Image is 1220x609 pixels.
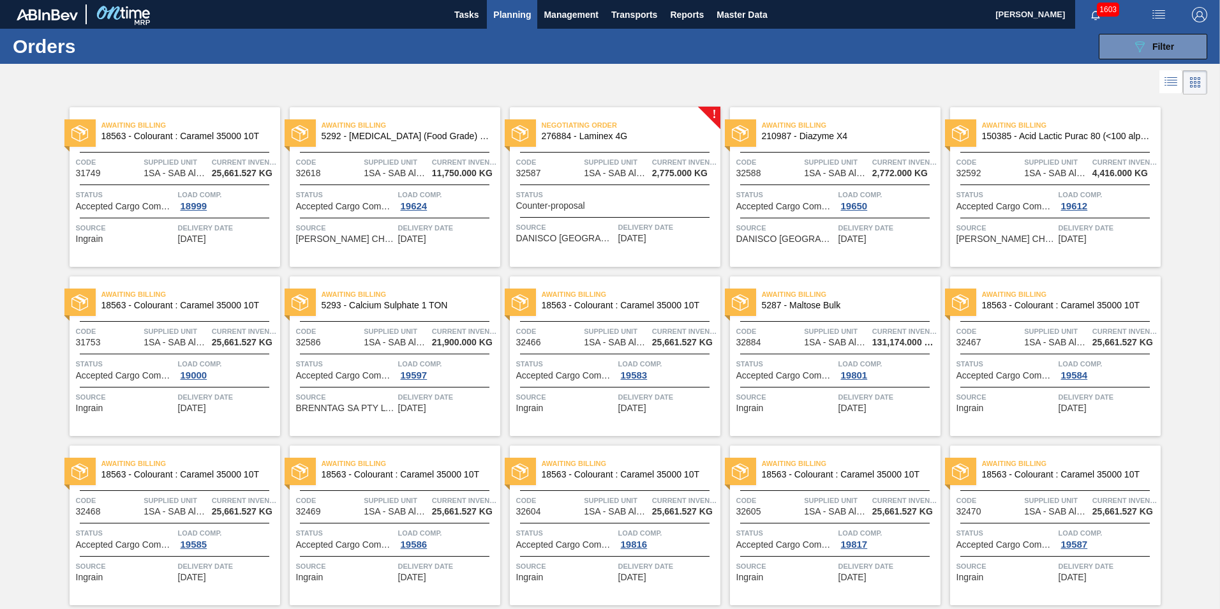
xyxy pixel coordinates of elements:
[500,107,720,267] a: !statusNegotiating Order276884 - Laminex 4GCode32587Supplied Unit1SA - SAB Alrode BreweryCurrent ...
[1092,169,1148,178] span: 4,416.000 KG
[296,234,395,244] span: BRAGAN CHEMICALS (PTY) LTD
[544,7,599,22] span: Management
[838,201,870,211] div: 19650
[872,507,933,516] span: 25,661.527 KG
[516,338,541,347] span: 32466
[542,132,710,141] span: 276884 - Laminex 4G
[101,457,280,470] span: Awaiting Billing
[516,357,615,370] span: Status
[296,325,361,338] span: Code
[292,463,308,480] img: status
[956,403,984,413] span: Ingrain
[178,357,277,380] a: Load Comp.19000
[452,7,480,22] span: Tasks
[652,325,717,338] span: Current inventory
[732,294,748,311] img: status
[398,370,430,380] div: 19597
[296,338,321,347] span: 32586
[212,494,277,507] span: Current inventory
[398,391,497,403] span: Delivery Date
[762,301,930,310] span: 5287 - Maltose Bulk
[542,457,720,470] span: Awaiting Billing
[516,540,615,550] span: Accepted Cargo Composition
[838,357,937,370] span: Load Comp.
[516,169,541,178] span: 32587
[804,325,869,338] span: Supplied Unit
[71,463,88,480] img: status
[1092,338,1153,347] span: 25,661.527 KG
[1159,70,1183,94] div: List Vision
[516,221,615,234] span: Source
[618,573,646,582] span: 11/15/2025
[322,119,500,132] span: Awaiting Billing
[76,527,175,539] span: Status
[60,276,280,436] a: statusAwaiting Billing18563 - Colourant : Caramel 35000 10TCode31753Supplied Unit1SA - SAB Alrode...
[516,156,581,169] span: Code
[516,391,615,403] span: Source
[542,119,720,132] span: Negotiating Order
[736,188,835,201] span: Status
[941,276,1161,436] a: statusAwaiting Billing18563 - Colourant : Caramel 35000 10TCode32467Supplied Unit1SA - SAB Alrode...
[398,527,497,539] span: Load Comp.
[838,391,937,403] span: Delivery Date
[618,539,650,550] div: 19816
[838,222,937,234] span: Delivery Date
[1092,156,1157,169] span: Current inventory
[1024,494,1089,507] span: Supplied Unit
[76,573,103,582] span: Ingrain
[956,325,1022,338] span: Code
[398,188,497,201] span: Load Comp.
[17,9,78,20] img: TNhmsLtSVTkK8tSr43FrP2fwEKptu5GPRR3wAAAABJRU5ErkJggg==
[982,119,1161,132] span: Awaiting Billing
[1092,507,1153,516] span: 25,661.527 KG
[618,527,717,550] a: Load Comp.19816
[76,540,175,550] span: Accepted Cargo Composition
[296,169,321,178] span: 32618
[1092,494,1157,507] span: Current inventory
[178,222,277,234] span: Delivery Date
[516,234,615,243] span: DANISCO SOUTH AFRICA (PTY) LTD
[178,370,210,380] div: 19000
[432,325,497,338] span: Current inventory
[322,288,500,301] span: Awaiting Billing
[76,234,103,244] span: Ingrain
[1024,325,1089,338] span: Supplied Unit
[322,470,490,479] span: 18563 - Colourant : Caramel 35000 10T
[1059,201,1090,211] div: 19612
[652,494,717,507] span: Current inventory
[296,156,361,169] span: Code
[1059,222,1157,234] span: Delivery Date
[76,325,141,338] span: Code
[432,507,493,516] span: 25,661.527 KG
[76,560,175,573] span: Source
[60,107,280,267] a: statusAwaiting Billing18563 - Colourant : Caramel 35000 10TCode31749Supplied Unit1SA - SAB Alrode...
[296,222,395,234] span: Source
[762,288,941,301] span: Awaiting Billing
[872,156,937,169] span: Current inventory
[1024,156,1089,169] span: Supplied Unit
[584,325,649,338] span: Supplied Unit
[982,470,1150,479] span: 18563 - Colourant : Caramel 35000 10T
[364,507,428,516] span: 1SA - SAB Alrode Brewery
[296,202,395,211] span: Accepted Cargo Composition
[516,188,717,201] span: Status
[804,494,869,507] span: Supplied Unit
[584,169,648,178] span: 1SA - SAB Alrode Brewery
[432,494,497,507] span: Current inventory
[398,357,497,370] span: Load Comp.
[296,527,395,539] span: Status
[736,391,835,403] span: Source
[584,156,649,169] span: Supplied Unit
[1059,527,1157,550] a: Load Comp.19587
[956,188,1055,201] span: Status
[804,156,869,169] span: Supplied Unit
[516,527,615,539] span: Status
[516,201,585,211] span: Counter-proposal
[736,507,761,516] span: 32605
[872,169,928,178] span: 2,772.000 KG
[1192,7,1207,22] img: Logout
[838,234,867,244] span: 10/16/2025
[516,403,544,413] span: Ingrain
[364,494,429,507] span: Supplied Unit
[76,371,175,380] span: Accepted Cargo Composition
